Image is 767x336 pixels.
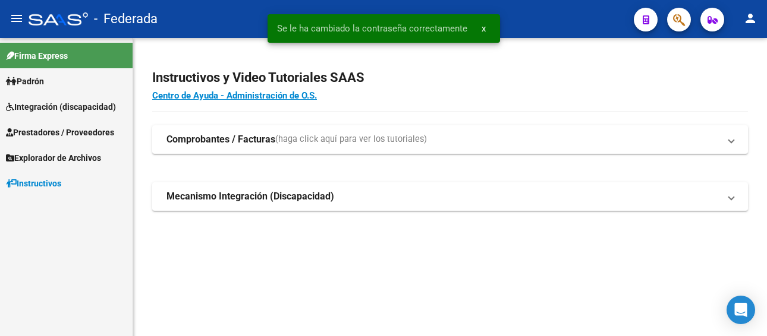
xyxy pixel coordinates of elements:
span: x [482,23,486,34]
mat-icon: person [743,11,757,26]
span: Padrón [6,75,44,88]
mat-expansion-panel-header: Mecanismo Integración (Discapacidad) [152,182,748,211]
button: x [472,18,495,39]
mat-icon: menu [10,11,24,26]
h2: Instructivos y Video Tutoriales SAAS [152,66,748,89]
span: (haga click aquí para ver los tutoriales) [275,133,427,146]
span: Instructivos [6,177,61,190]
strong: Comprobantes / Facturas [166,133,275,146]
span: Se le ha cambiado la contraseña correctamente [277,23,467,34]
span: Firma Express [6,49,68,62]
span: Explorador de Archivos [6,151,101,164]
span: Integración (discapacidad) [6,100,116,113]
strong: Mecanismo Integración (Discapacidad) [166,190,334,203]
div: Open Intercom Messenger [727,296,755,324]
span: Prestadores / Proveedores [6,126,114,139]
mat-expansion-panel-header: Comprobantes / Facturas(haga click aquí para ver los tutoriales) [152,125,748,154]
span: - Federada [94,6,158,32]
a: Centro de Ayuda - Administración de O.S. [152,90,317,101]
